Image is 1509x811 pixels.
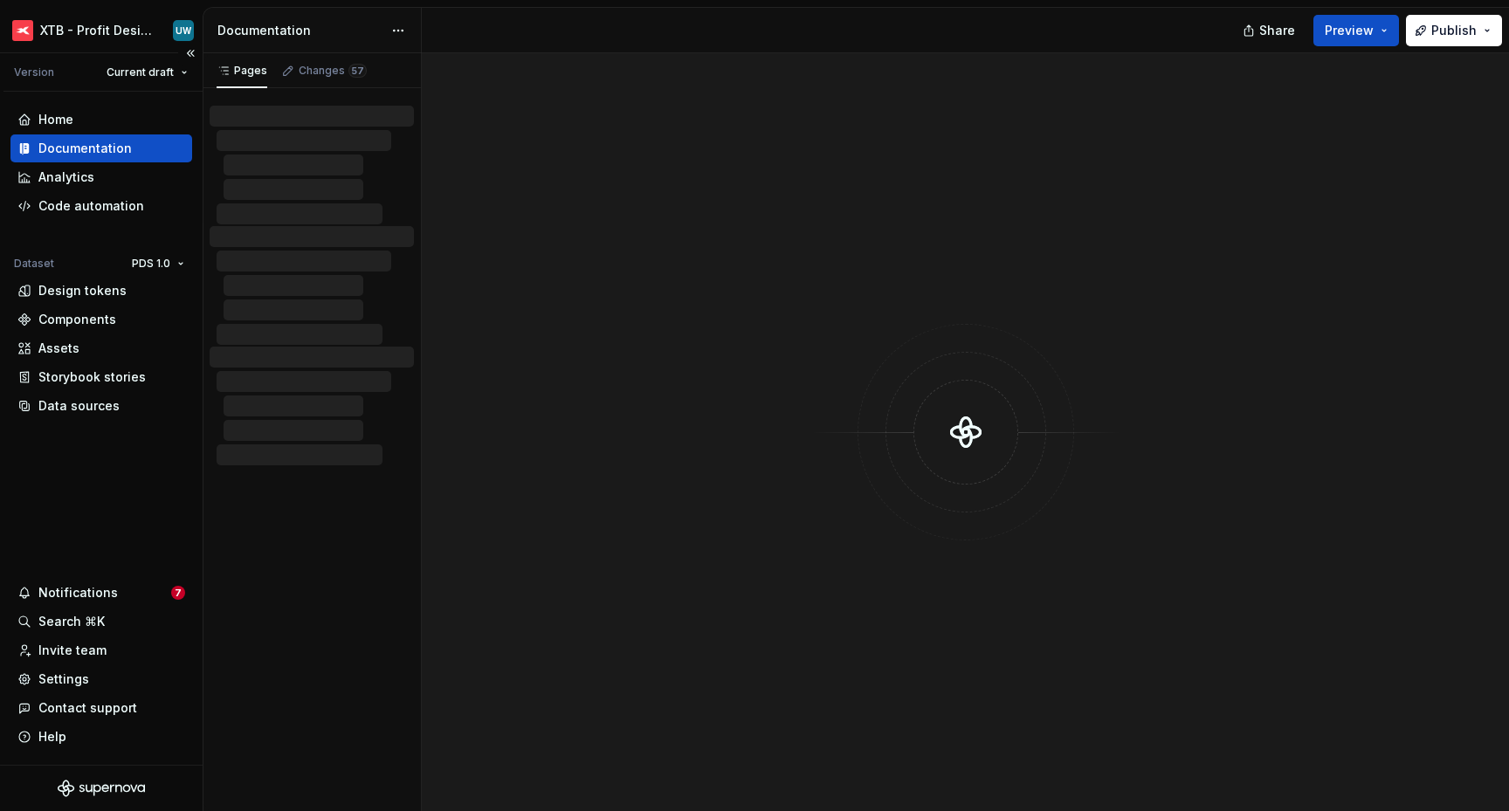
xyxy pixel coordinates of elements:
[10,163,192,191] a: Analytics
[124,251,192,276] button: PDS 1.0
[38,111,73,128] div: Home
[217,22,382,39] div: Documentation
[348,64,367,78] span: 57
[10,392,192,420] a: Data sources
[107,65,174,79] span: Current draft
[3,11,199,49] button: XTB - Profit Design SystemUW
[178,41,203,65] button: Collapse sidebar
[10,192,192,220] a: Code automation
[38,728,66,746] div: Help
[10,363,192,391] a: Storybook stories
[38,168,94,186] div: Analytics
[38,699,137,717] div: Contact support
[12,20,33,41] img: 69bde2f7-25a0-4577-ad58-aa8b0b39a544.png
[10,608,192,636] button: Search ⌘K
[10,636,192,664] a: Invite team
[1313,15,1399,46] button: Preview
[171,586,185,600] span: 7
[38,311,116,328] div: Components
[10,723,192,751] button: Help
[10,579,192,607] button: Notifications7
[10,334,192,362] a: Assets
[1234,15,1306,46] button: Share
[38,584,118,601] div: Notifications
[38,282,127,299] div: Design tokens
[38,397,120,415] div: Data sources
[10,665,192,693] a: Settings
[1431,22,1477,39] span: Publish
[10,134,192,162] a: Documentation
[40,22,152,39] div: XTB - Profit Design System
[38,140,132,157] div: Documentation
[38,197,144,215] div: Code automation
[132,257,170,271] span: PDS 1.0
[38,368,146,386] div: Storybook stories
[1259,22,1295,39] span: Share
[14,257,54,271] div: Dataset
[14,65,54,79] div: Version
[10,306,192,333] a: Components
[38,642,107,659] div: Invite team
[99,60,196,85] button: Current draft
[38,340,79,357] div: Assets
[299,64,367,78] div: Changes
[10,106,192,134] a: Home
[10,694,192,722] button: Contact support
[10,277,192,305] a: Design tokens
[38,613,105,630] div: Search ⌘K
[217,64,267,78] div: Pages
[1325,22,1374,39] span: Preview
[38,670,89,688] div: Settings
[176,24,191,38] div: UW
[1406,15,1502,46] button: Publish
[58,780,145,797] svg: Supernova Logo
